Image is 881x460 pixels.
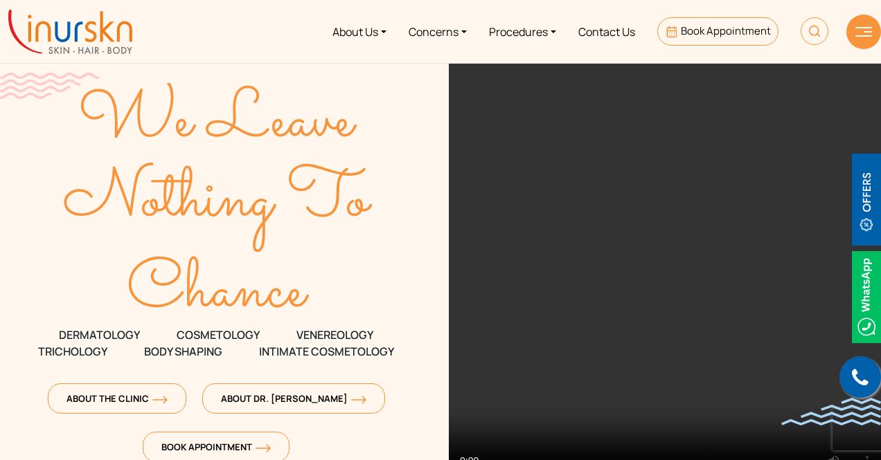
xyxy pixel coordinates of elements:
img: HeaderSearch [801,17,828,45]
text: Chance [127,241,310,343]
span: Book Appointment [681,24,771,38]
img: orange-arrow [152,396,168,404]
a: About Us [321,6,398,57]
a: Book Appointment [657,17,778,46]
span: Book Appointment [161,441,271,453]
text: We Leave [78,71,358,172]
span: COSMETOLOGY [177,326,260,343]
img: offerBt [852,154,881,246]
a: About The Clinicorange-arrow [48,383,186,414]
span: TRICHOLOGY [38,343,107,360]
a: Procedures [478,6,567,57]
text: Nothing To [63,150,373,252]
img: orange-arrow [256,444,271,452]
span: Intimate Cosmetology [259,343,394,360]
img: hamLine.svg [855,27,872,37]
span: Body Shaping [144,343,222,360]
span: About The Clinic [66,392,168,405]
img: orange-arrow [351,396,366,404]
img: bluewave [781,398,881,425]
a: Concerns [398,6,478,57]
img: Whatsappicon [852,251,881,343]
a: Contact Us [567,6,646,57]
span: VENEREOLOGY [296,326,373,343]
span: About Dr. [PERSON_NAME] [221,392,366,405]
img: inurskn-logo [8,10,132,54]
a: About Dr. [PERSON_NAME]orange-arrow [202,383,385,414]
a: Whatsappicon [852,288,881,303]
span: DERMATOLOGY [59,326,140,343]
